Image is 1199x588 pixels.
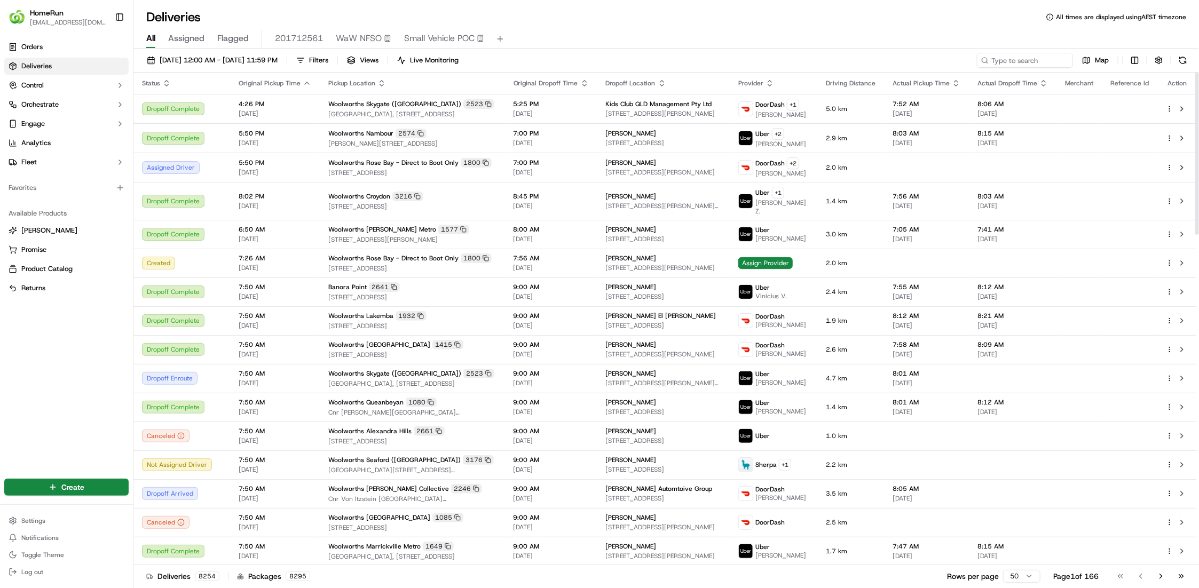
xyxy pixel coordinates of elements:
span: Create [61,482,84,492]
span: 5:25 PM [514,100,589,108]
img: uber-new-logo.jpeg [739,429,753,443]
span: 5:50 PM [239,129,311,138]
span: [PERSON_NAME] [21,226,77,235]
span: Returns [21,283,45,293]
span: Map [1095,55,1109,65]
span: Driving Distance [826,79,875,88]
button: Product Catalog [4,260,129,277]
span: [DATE] [514,350,589,359]
span: [DATE] 12:00 AM - [DATE] 11:59 PM [160,55,278,65]
div: 2574 [396,129,427,138]
span: DoorDash [755,485,785,494]
img: HomeRun [9,9,26,26]
button: +1 [787,99,799,110]
img: uber-new-logo.jpeg [739,131,753,145]
span: [DATE] [893,292,960,301]
span: Woolworths Rose Bay - Direct to Boot Only [328,254,459,263]
span: Control [21,81,44,90]
span: Reference Id [1110,79,1149,88]
span: Woolworths Queanbeyan [328,398,404,407]
span: All [146,32,155,45]
span: [DATE] [514,264,589,272]
a: Orders [4,38,129,55]
span: [DATE] [239,379,311,387]
div: 3176 [463,455,494,465]
span: Dropoff Location [606,79,656,88]
span: [PERSON_NAME] [755,140,806,148]
span: Uber [755,283,770,292]
button: Filters [291,53,333,68]
span: [STREET_ADDRESS] [328,293,496,301]
span: [PERSON_NAME] [606,158,657,167]
span: [PERSON_NAME] Z. [755,198,809,216]
span: [DATE] [239,321,311,330]
img: uber-new-logo.jpeg [739,371,753,385]
span: 1.9 km [826,316,875,325]
span: 7:26 AM [239,254,311,263]
div: Canceled [142,430,190,442]
span: Uber [755,188,770,197]
span: [STREET_ADDRESS] [328,169,496,177]
img: doordash_logo_v2.png [739,102,753,116]
span: [PERSON_NAME] [755,234,806,243]
button: Create [4,479,129,496]
span: [STREET_ADDRESS] [606,494,722,503]
span: 8:12 AM [977,283,1048,291]
span: [DATE] [239,139,311,147]
span: [DATE] [977,292,1048,301]
span: 8:12 AM [893,312,960,320]
div: 1800 [461,158,492,168]
span: [GEOGRAPHIC_DATA], [STREET_ADDRESS] [328,379,496,388]
span: Settings [21,517,45,525]
span: [DATE] [514,379,589,387]
span: 2.0 km [826,259,875,267]
span: [EMAIL_ADDRESS][DOMAIN_NAME] [30,18,106,27]
img: uber-new-logo.jpeg [739,227,753,241]
span: [PERSON_NAME] El [PERSON_NAME] [606,312,716,320]
span: [DATE] [239,465,311,474]
img: doordash_logo_v2.png [739,343,753,356]
span: All times are displayed using AEST timezone [1056,13,1186,21]
span: [PERSON_NAME] [606,283,657,291]
span: 4.7 km [826,374,875,383]
span: HomeRun [30,7,64,18]
span: [STREET_ADDRESS][PERSON_NAME][PERSON_NAME][PERSON_NAME] [606,202,722,210]
span: [PERSON_NAME] [755,378,806,387]
span: Woolworths Lakemba [328,312,393,320]
h1: Deliveries [146,9,201,26]
span: 7:50 AM [239,484,311,493]
span: [DATE] [514,465,589,474]
span: [DATE] [893,321,960,330]
span: 7:50 AM [239,312,311,320]
span: 2.9 km [826,134,875,142]
span: 8:01 AM [893,398,960,407]
img: doordash_logo_v2.png [739,487,753,500]
img: doordash_logo_v2.png [739,314,753,328]
div: Canceled [142,516,190,529]
span: Woolworths [GEOGRAPHIC_DATA] [328,340,430,349]
span: 2.4 km [826,288,875,296]
span: [DATE] [239,292,311,301]
span: [PERSON_NAME] [755,169,806,178]
span: 8:03 AM [893,129,960,138]
span: 7:05 AM [893,225,960,234]
span: [GEOGRAPHIC_DATA][STREET_ADDRESS][GEOGRAPHIC_DATA] [328,466,496,474]
span: 5.0 km [826,105,875,113]
span: [DATE] [239,235,311,243]
span: [DATE] [239,494,311,503]
span: Deliveries [21,61,52,71]
span: 8:06 AM [977,100,1048,108]
a: Deliveries [4,58,129,75]
span: [PERSON_NAME] [755,349,806,358]
span: [DATE] [239,436,311,445]
span: DoorDash [755,100,785,109]
span: [STREET_ADDRESS] [606,436,722,445]
span: Woolworths Skygate ([GEOGRAPHIC_DATA]) [328,369,461,378]
span: Woolworths Croydon [328,192,390,201]
span: Product Catalog [21,264,73,274]
span: Actual Pickup Time [893,79,950,88]
span: [STREET_ADDRESS][PERSON_NAME][PERSON_NAME] [606,379,722,387]
span: [DATE] [893,235,960,243]
span: 7:50 AM [239,340,311,349]
span: 5:50 PM [239,158,311,167]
